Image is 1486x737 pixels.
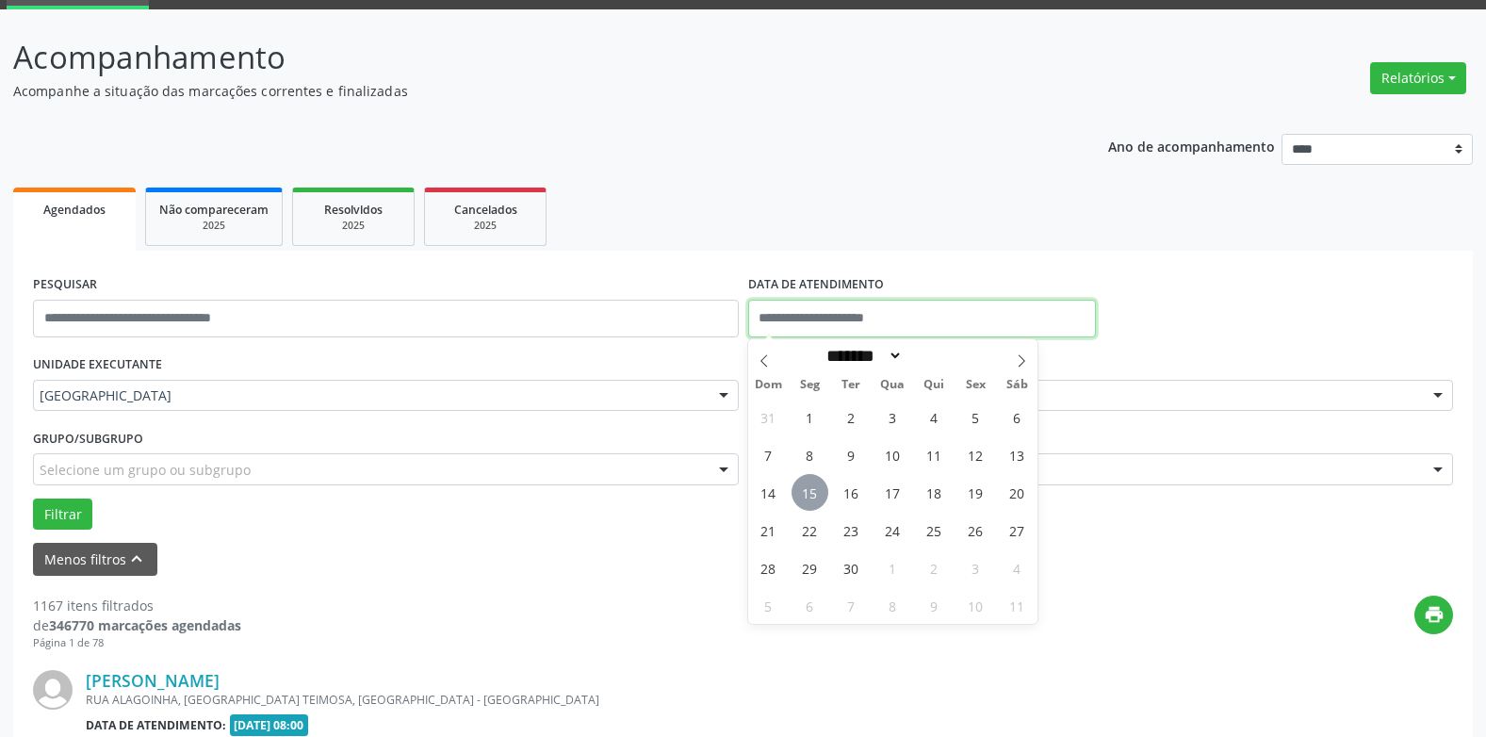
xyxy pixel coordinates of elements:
[874,474,911,511] span: Setembro 17, 2025
[750,512,787,549] span: Setembro 21, 2025
[999,587,1036,624] span: Outubro 11, 2025
[792,474,828,511] span: Setembro 15, 2025
[903,346,965,366] input: Year
[999,399,1036,435] span: Setembro 6, 2025
[748,270,884,300] label: DATA DE ATENDIMENTO
[916,474,953,511] span: Setembro 18, 2025
[750,399,787,435] span: Agosto 31, 2025
[999,436,1036,473] span: Setembro 13, 2025
[792,436,828,473] span: Setembro 8, 2025
[49,616,241,634] strong: 346770 marcações agendadas
[792,549,828,586] span: Setembro 29, 2025
[789,379,830,391] span: Seg
[33,543,157,576] button: Menos filtroskeyboard_arrow_up
[33,424,143,453] label: Grupo/Subgrupo
[33,270,97,300] label: PESQUISAR
[821,346,904,366] select: Month
[874,587,911,624] span: Outubro 8, 2025
[999,512,1036,549] span: Setembro 27, 2025
[999,474,1036,511] span: Setembro 20, 2025
[874,399,911,435] span: Setembro 3, 2025
[33,670,73,710] img: img
[1414,596,1453,634] button: print
[86,717,226,733] b: Data de atendimento:
[874,549,911,586] span: Outubro 1, 2025
[957,549,994,586] span: Outubro 3, 2025
[916,512,953,549] span: Setembro 25, 2025
[159,202,269,218] span: Não compareceram
[750,587,787,624] span: Outubro 5, 2025
[40,386,700,405] span: [GEOGRAPHIC_DATA]
[43,202,106,218] span: Agendados
[86,692,1170,708] div: RUA ALAGOINHA, [GEOGRAPHIC_DATA] TEIMOSA, [GEOGRAPHIC_DATA] - [GEOGRAPHIC_DATA]
[86,670,220,691] a: [PERSON_NAME]
[913,379,955,391] span: Qui
[750,436,787,473] span: Setembro 7, 2025
[33,596,241,615] div: 1167 itens filtrados
[833,399,870,435] span: Setembro 2, 2025
[833,587,870,624] span: Outubro 7, 2025
[750,474,787,511] span: Setembro 14, 2025
[957,587,994,624] span: Outubro 10, 2025
[957,399,994,435] span: Setembro 5, 2025
[833,549,870,586] span: Setembro 30, 2025
[999,549,1036,586] span: Outubro 4, 2025
[833,436,870,473] span: Setembro 9, 2025
[438,219,532,233] div: 2025
[750,549,787,586] span: Setembro 28, 2025
[1370,62,1466,94] button: Relatórios
[957,512,994,549] span: Setembro 26, 2025
[872,379,913,391] span: Qua
[306,219,400,233] div: 2025
[833,474,870,511] span: Setembro 16, 2025
[916,549,953,586] span: Outubro 2, 2025
[916,436,953,473] span: Setembro 11, 2025
[13,81,1035,101] p: Acompanhe a situação das marcações correntes e finalizadas
[454,202,517,218] span: Cancelados
[324,202,383,218] span: Resolvidos
[916,399,953,435] span: Setembro 4, 2025
[957,474,994,511] span: Setembro 19, 2025
[996,379,1037,391] span: Sáb
[830,379,872,391] span: Ter
[13,34,1035,81] p: Acompanhamento
[33,615,241,635] div: de
[126,549,147,569] i: keyboard_arrow_up
[955,379,996,391] span: Sex
[755,386,1415,405] span: Todos os profissionais
[874,512,911,549] span: Setembro 24, 2025
[833,512,870,549] span: Setembro 23, 2025
[40,460,251,480] span: Selecione um grupo ou subgrupo
[33,635,241,651] div: Página 1 de 78
[1424,604,1445,625] i: print
[916,587,953,624] span: Outubro 9, 2025
[33,351,162,380] label: UNIDADE EXECUTANTE
[33,499,92,531] button: Filtrar
[792,587,828,624] span: Outubro 6, 2025
[792,512,828,549] span: Setembro 22, 2025
[159,219,269,233] div: 2025
[748,379,790,391] span: Dom
[230,714,309,736] span: [DATE] 08:00
[1108,134,1275,157] p: Ano de acompanhamento
[957,436,994,473] span: Setembro 12, 2025
[874,436,911,473] span: Setembro 10, 2025
[792,399,828,435] span: Setembro 1, 2025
